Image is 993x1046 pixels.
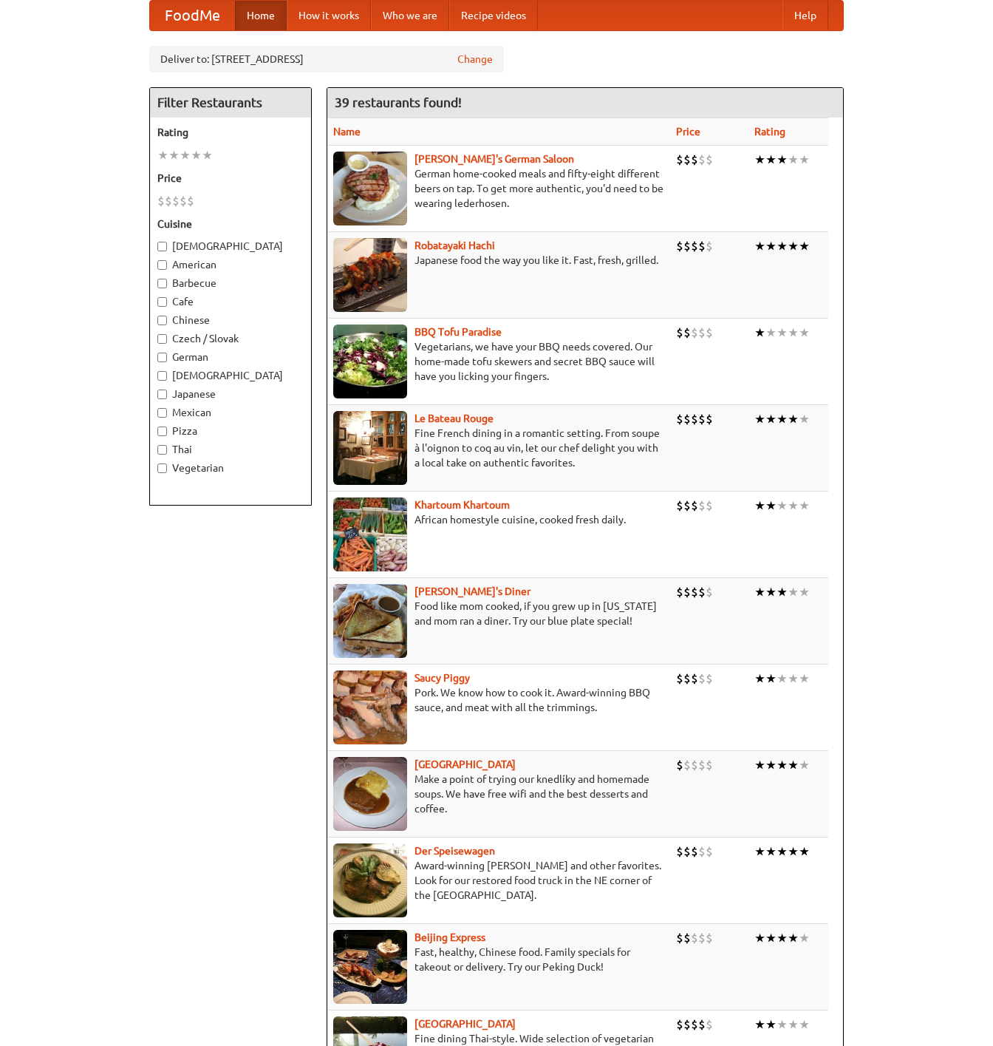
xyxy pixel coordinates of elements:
li: $ [676,325,683,341]
label: Barbecue [157,276,304,291]
li: ★ [765,497,777,514]
li: ★ [788,843,799,860]
input: [DEMOGRAPHIC_DATA] [157,242,167,251]
li: ★ [777,152,788,168]
a: [GEOGRAPHIC_DATA] [414,758,516,770]
input: American [157,260,167,270]
li: $ [187,193,194,209]
li: $ [172,193,180,209]
h4: Filter Restaurants [150,88,311,118]
img: speisewagen.jpg [333,843,407,917]
li: ★ [777,1016,788,1033]
li: ★ [777,325,788,341]
label: Pizza [157,424,304,438]
input: Japanese [157,390,167,399]
li: $ [676,584,683,600]
label: Mexican [157,405,304,420]
img: khartoum.jpg [333,497,407,571]
li: $ [683,1016,691,1033]
li: ★ [754,152,765,168]
li: ★ [777,670,788,687]
li: ★ [754,930,765,946]
input: Chinese [157,316,167,325]
li: $ [698,238,706,254]
li: $ [706,238,713,254]
li: $ [676,670,683,687]
li: $ [706,930,713,946]
input: Vegetarian [157,463,167,473]
a: Name [333,126,361,137]
li: $ [676,757,683,773]
li: $ [676,930,683,946]
li: ★ [799,1016,810,1033]
b: [GEOGRAPHIC_DATA] [414,1018,516,1030]
a: Home [235,1,287,30]
li: ★ [788,930,799,946]
li: ★ [754,325,765,341]
img: saucy.jpg [333,670,407,744]
ng-pluralize: 39 restaurants found! [335,95,462,109]
li: ★ [799,325,810,341]
li: $ [165,193,172,209]
li: $ [691,152,698,168]
li: $ [691,843,698,860]
p: Fine French dining in a romantic setting. From soupe à l'oignon to coq au vin, let our chef delig... [333,426,664,470]
b: Beijing Express [414,931,485,943]
b: Khartoum Khartoum [414,499,510,511]
li: $ [698,325,706,341]
li: $ [676,238,683,254]
label: Cafe [157,294,304,309]
li: ★ [777,411,788,427]
li: $ [683,238,691,254]
input: Pizza [157,427,167,436]
li: ★ [777,584,788,600]
a: FoodMe [150,1,235,30]
p: African homestyle cuisine, cooked fresh daily. [333,512,664,527]
li: $ [691,411,698,427]
li: ★ [799,411,810,427]
li: ★ [788,238,799,254]
input: Thai [157,445,167,455]
label: Thai [157,442,304,457]
li: $ [683,930,691,946]
input: German [157,353,167,362]
li: $ [691,930,698,946]
img: tofuparadise.jpg [333,325,407,398]
li: ★ [777,238,788,254]
li: ★ [754,238,765,254]
p: Pork. We know how to cook it. Award-winning BBQ sauce, and meat with all the trimmings. [333,685,664,715]
label: Chinese [157,313,304,327]
li: ★ [788,325,799,341]
label: [DEMOGRAPHIC_DATA] [157,239,304,254]
a: Rating [754,126,785,137]
p: Fast, healthy, Chinese food. Family specials for takeout or delivery. Try our Peking Duck! [333,945,664,974]
li: ★ [765,238,777,254]
li: ★ [754,584,765,600]
li: ★ [765,152,777,168]
li: $ [676,411,683,427]
a: Robatayaki Hachi [414,240,495,251]
li: $ [676,497,683,514]
input: [DEMOGRAPHIC_DATA] [157,371,167,381]
li: ★ [788,497,799,514]
li: $ [683,411,691,427]
li: $ [706,584,713,600]
b: [PERSON_NAME]'s German Saloon [414,153,574,165]
li: ★ [765,930,777,946]
li: ★ [765,843,777,860]
h5: Rating [157,125,304,140]
label: Japanese [157,387,304,401]
h5: Price [157,171,304,186]
p: Vegetarians, we have your BBQ needs covered. Our home-made tofu skewers and secret BBQ sauce will... [333,339,664,384]
li: $ [698,152,706,168]
li: ★ [799,238,810,254]
b: Saucy Piggy [414,672,470,684]
li: ★ [799,152,810,168]
li: ★ [754,843,765,860]
li: $ [683,325,691,341]
li: $ [691,497,698,514]
a: BBQ Tofu Paradise [414,326,502,338]
li: $ [698,1016,706,1033]
p: Make a point of trying our knedlíky and homemade soups. We have free wifi and the best desserts a... [333,772,664,816]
